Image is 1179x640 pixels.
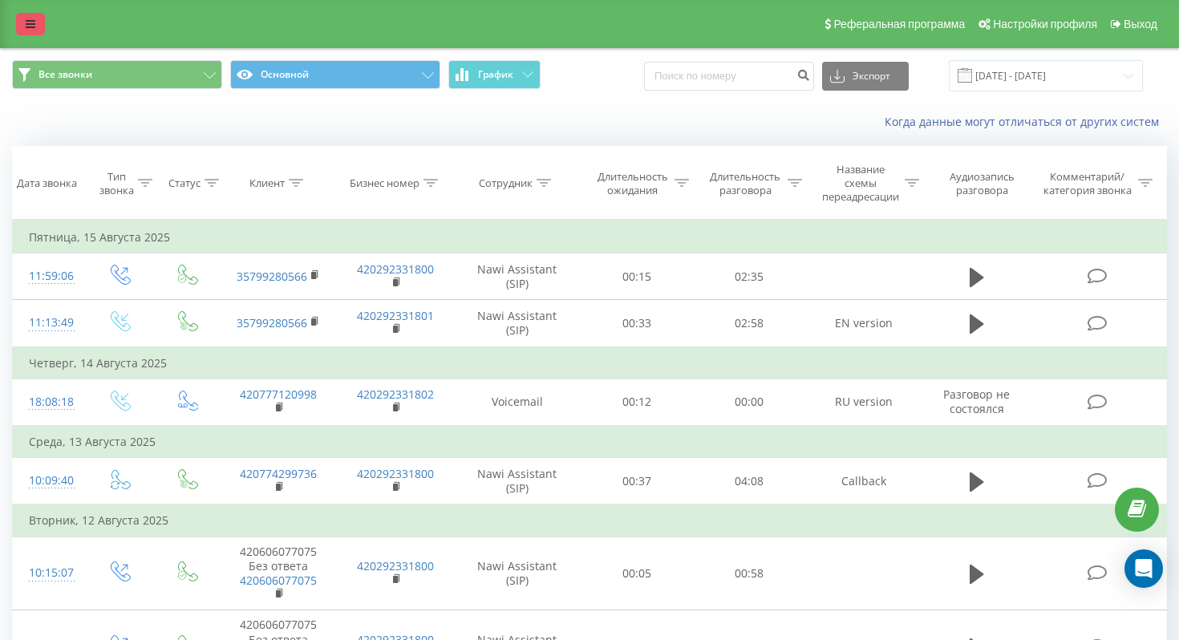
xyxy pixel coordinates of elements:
div: 11:59:06 [29,261,68,292]
div: Комментарий/категория звонка [1040,170,1134,197]
td: 00:15 [580,253,692,300]
a: 420292331802 [357,387,434,402]
td: Nawi Assistant (SIP) [454,300,580,347]
td: 02:58 [693,300,805,347]
td: 00:58 [693,537,805,610]
td: Пятница, 15 Августа 2025 [13,221,1167,253]
button: График [448,60,541,89]
td: Callback [805,458,922,505]
a: 420292331801 [357,308,434,323]
td: Voicemail [454,379,580,426]
td: 02:35 [693,253,805,300]
div: Open Intercom Messenger [1124,549,1163,588]
a: 420606077075 [240,573,317,588]
td: 00:37 [580,458,692,505]
div: Дата звонка [17,176,77,190]
div: Статус [168,176,201,190]
div: Длительность разговора [707,170,784,197]
td: EN version [805,300,922,347]
a: 420774299736 [240,466,317,481]
span: Выход [1124,18,1157,30]
button: Основной [230,60,440,89]
span: Настройки профиля [993,18,1097,30]
a: 35799280566 [237,269,307,284]
td: Nawi Assistant (SIP) [454,537,580,610]
a: 420292331800 [357,261,434,277]
td: 04:08 [693,458,805,505]
div: Аудиозапись разговора [938,170,1027,197]
div: Бизнес номер [350,176,419,190]
td: Четверг, 14 Августа 2025 [13,347,1167,379]
td: RU version [805,379,922,426]
div: 10:09:40 [29,465,68,496]
button: Экспорт [822,62,909,91]
a: 420292331800 [357,466,434,481]
td: Nawi Assistant (SIP) [454,253,580,300]
td: 00:12 [580,379,692,426]
div: Название схемы переадресации [820,163,901,204]
div: Клиент [249,176,285,190]
td: Вторник, 12 Августа 2025 [13,504,1167,537]
div: 10:15:07 [29,557,68,589]
td: 00:00 [693,379,805,426]
span: Разговор не состоялся [943,387,1010,416]
td: Nawi Assistant (SIP) [454,458,580,505]
span: Все звонки [38,68,92,81]
a: 35799280566 [237,315,307,330]
a: 420777120998 [240,387,317,402]
td: Среда, 13 Августа 2025 [13,426,1167,458]
a: Когда данные могут отличаться от других систем [885,114,1167,129]
div: Тип звонка [99,170,134,197]
a: 420292331800 [357,558,434,573]
input: Поиск по номеру [644,62,814,91]
div: Сотрудник [479,176,533,190]
button: Все звонки [12,60,222,89]
span: График [478,69,513,80]
span: Реферальная программа [833,18,965,30]
div: 11:13:49 [29,307,68,338]
td: 00:05 [580,537,692,610]
div: Длительность ожидания [595,170,671,197]
td: 420606077075 Без ответа [220,537,337,610]
td: 00:33 [580,300,692,347]
div: 18:08:18 [29,387,68,418]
